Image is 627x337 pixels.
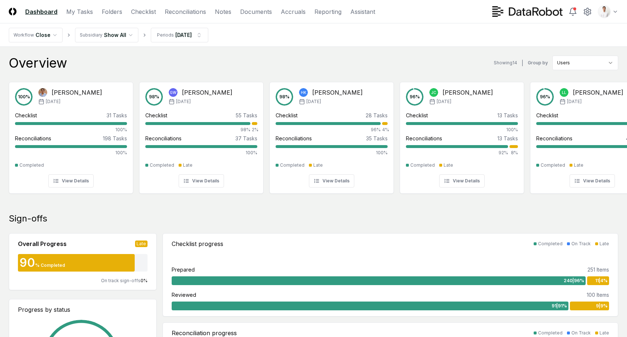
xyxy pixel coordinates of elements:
div: Reconciliations [276,135,312,142]
span: 240 | 96 % [564,277,584,284]
a: Reconciliations [165,7,206,16]
div: Checklist progress [172,239,223,248]
span: HK [301,90,306,95]
div: 96% [276,126,381,133]
div: Late [444,162,453,168]
div: % Completed [35,262,65,269]
a: Accruals [281,7,306,16]
div: 100% [406,126,518,133]
div: Completed [150,162,174,168]
div: On Track [571,330,591,336]
div: Completed [538,241,563,247]
div: Completed [280,162,305,168]
span: On track sign-offs [101,278,141,283]
div: Reconciliations [145,135,182,142]
a: Dashboard [25,7,57,16]
div: Late [574,162,583,168]
nav: breadcrumb [9,28,208,42]
div: 100 Items [587,291,609,299]
div: 100% [15,149,127,156]
div: | [522,59,523,67]
div: Reconciliations [536,135,572,142]
div: Overview [9,56,67,70]
div: Completed [541,162,565,168]
div: Completed [538,330,563,336]
div: Reconciliations [15,135,51,142]
div: Checklist [145,111,167,119]
span: [DATE] [567,98,582,105]
img: Logo [9,8,16,15]
div: 55 Tasks [236,111,257,119]
div: Sign-offs [9,213,618,224]
div: 2% [252,126,257,133]
div: [PERSON_NAME] [573,88,623,97]
div: 198 Tasks [103,135,127,142]
a: 96%JC[PERSON_NAME][DATE]Checklist13 Tasks100%Reconciliations13 Tasks92%8%CompletedLateView Details [400,76,524,194]
button: View Details [309,174,354,188]
div: 31 Tasks [107,111,127,119]
div: Subsidiary [80,32,102,38]
span: JC [431,90,436,95]
div: Reconciliations [406,135,442,142]
button: Periods[DATE] [151,28,208,42]
div: 92% [406,149,508,156]
span: 9 | 9 % [596,303,608,309]
div: Late [313,162,323,168]
div: Progress by status [18,305,148,314]
span: 0 % [141,278,148,283]
div: 35 Tasks [366,135,388,142]
div: 8% [510,149,518,156]
div: [PERSON_NAME] [182,88,232,97]
div: 90 [18,257,35,269]
div: [PERSON_NAME] [52,88,102,97]
span: [DATE] [176,98,191,105]
span: GW [170,90,176,95]
div: Checklist [406,111,428,119]
div: Reviewed [172,291,196,299]
span: [DATE] [46,98,60,105]
img: DataRobot logo [492,6,563,17]
div: 100% [15,126,127,133]
div: 100% [276,149,388,156]
a: Documents [240,7,272,16]
div: Checklist [15,111,37,119]
div: Completed [410,162,435,168]
button: View Details [48,174,94,188]
img: d09822cc-9b6d-4858-8d66-9570c114c672_b0bc35f1-fa8e-4ccc-bc23-b02c2d8c2b72.png [598,6,610,18]
div: 100% [145,149,257,156]
div: [PERSON_NAME] [443,88,493,97]
div: 37 Tasks [235,135,257,142]
button: View Details [439,174,485,188]
div: Overall Progress [18,239,67,248]
div: 4% [382,126,388,133]
div: Late [135,241,148,247]
a: Assistant [350,7,375,16]
div: Completed [19,162,44,168]
span: 11 | 4 % [595,277,608,284]
span: [DATE] [437,98,451,105]
a: Checklist [131,7,156,16]
a: My Tasks [66,7,93,16]
div: Checklist [276,111,298,119]
a: 98%GW[PERSON_NAME][DATE]Checklist55 Tasks98%2%Reconciliations37 Tasks100%CompletedLateView Details [139,76,264,194]
button: View Details [570,174,615,188]
div: Late [600,330,609,336]
a: Notes [215,7,231,16]
div: Workflow [14,32,34,38]
div: On Track [571,241,591,247]
div: Late [600,241,609,247]
div: Periods [157,32,174,38]
div: Prepared [172,266,195,273]
div: Late [183,162,193,168]
span: 91 | 91 % [552,303,567,309]
div: Showing 14 [494,60,517,66]
a: 100%Dina Abdelmageed[PERSON_NAME][DATE]Checklist31 Tasks100%Reconciliations198 Tasks100%Completed... [9,76,133,194]
div: [PERSON_NAME] [312,88,363,97]
span: LL [562,90,566,95]
img: Dina Abdelmageed [38,88,47,97]
div: 28 Tasks [366,111,388,119]
a: Reporting [314,7,342,16]
div: 13 Tasks [497,111,518,119]
a: Checklist progressCompletedOn TrackLatePrepared251 Items240|96%11|4%Reviewed100 Items91|91%9|9% [163,233,618,317]
span: [DATE] [306,98,321,105]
